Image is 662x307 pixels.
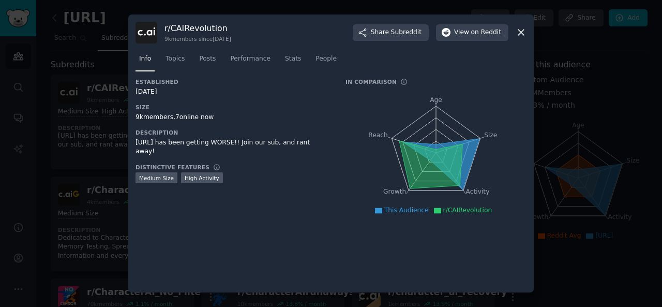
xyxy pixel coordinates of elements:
tspan: Age [430,96,442,104]
h3: Distinctive Features [136,164,209,171]
div: 9k members, 7 online now [136,113,331,122]
div: 9k members since [DATE] [164,35,231,42]
div: High Activity [181,172,223,183]
h3: Size [136,104,331,111]
span: Info [139,54,151,64]
a: Info [136,51,155,72]
div: Medium Size [136,172,177,183]
span: Posts [199,54,216,64]
a: Performance [227,51,274,72]
span: on Reddit [471,28,501,37]
img: CAIRevolution [136,22,157,43]
h3: r/ CAIRevolution [164,23,231,34]
h3: In Comparison [345,78,397,85]
span: View [454,28,501,37]
tspan: Activity [466,188,490,195]
div: [DATE] [136,87,331,97]
span: Topics [165,54,185,64]
span: Share [371,28,422,37]
h3: Description [136,129,331,136]
a: People [312,51,340,72]
span: Subreddit [391,28,422,37]
tspan: Reach [368,131,388,138]
div: [URL] has been getting WORSE!! Join our sub, and rant away! [136,138,331,156]
button: ShareSubreddit [353,24,429,41]
a: Posts [195,51,219,72]
span: Performance [230,54,270,64]
tspan: Size [484,131,497,138]
tspan: Growth [383,188,406,195]
span: Stats [285,54,301,64]
button: Viewon Reddit [436,24,508,41]
a: Topics [162,51,188,72]
h3: Established [136,78,331,85]
span: r/CAIRevolution [443,207,492,214]
a: Stats [281,51,305,72]
span: People [315,54,337,64]
span: This Audience [384,207,429,214]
